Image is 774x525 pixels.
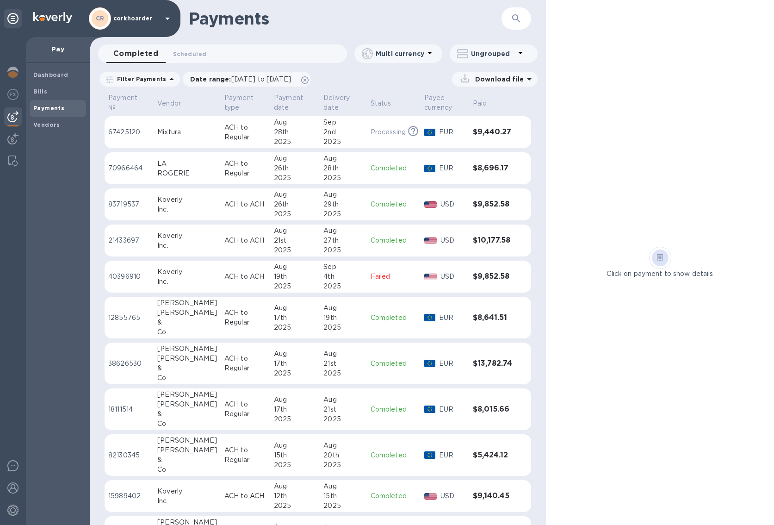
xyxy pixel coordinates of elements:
[113,47,158,60] span: Completed
[424,93,453,112] p: Payee currency
[33,71,68,78] b: Dashboard
[33,105,64,112] b: Payments
[157,267,217,277] div: Koverly
[108,127,150,137] p: 67425120
[371,359,417,369] p: Completed
[323,245,363,255] div: 2025
[371,405,417,414] p: Completed
[424,274,437,280] img: USD
[157,99,193,108] span: Vendor
[189,9,463,28] h1: Payments
[473,99,487,108] p: Paid
[323,200,363,209] div: 29th
[274,313,316,323] div: 17th
[323,481,363,491] div: Aug
[371,236,417,245] p: Completed
[173,49,206,59] span: Scheduled
[439,313,465,323] p: EUR
[157,354,217,363] div: [PERSON_NAME]
[157,445,217,455] div: [PERSON_NAME]
[323,313,363,323] div: 19th
[108,491,150,501] p: 15989402
[231,75,291,83] span: [DATE] to [DATE]
[157,231,217,241] div: Koverly
[473,272,513,281] h3: $9,852.58
[473,128,513,137] h3: $9,440.27
[323,405,363,414] div: 21st
[224,93,266,112] span: Payment type
[108,450,150,460] p: 82130345
[440,491,465,501] p: USD
[323,154,363,163] div: Aug
[323,93,363,112] span: Delivery date
[440,272,465,281] p: USD
[473,236,513,245] h3: $10,177.58
[323,349,363,359] div: Aug
[190,75,296,84] p: Date range :
[4,9,22,28] div: Unpin categories
[274,281,316,291] div: 2025
[157,308,217,318] div: [PERSON_NAME]
[274,137,316,147] div: 2025
[274,226,316,236] div: Aug
[108,272,150,281] p: 40396910
[33,12,72,23] img: Logo
[274,323,316,332] div: 2025
[157,455,217,465] div: &
[157,127,217,137] div: Mixtura
[274,262,316,272] div: Aug
[323,190,363,200] div: Aug
[274,163,316,173] div: 26th
[108,163,150,173] p: 70966464
[108,313,150,323] p: 12855765
[471,49,515,58] p: Ungrouped
[157,159,217,169] div: LA
[33,44,82,54] p: Pay
[371,200,417,209] p: Completed
[7,89,19,100] img: Foreign exchange
[108,200,150,209] p: 83719537
[274,395,316,405] div: Aug
[157,344,217,354] div: [PERSON_NAME]
[157,436,217,445] div: [PERSON_NAME]
[323,281,363,291] div: 2025
[157,318,217,327] div: &
[108,405,150,414] p: 18111514
[323,137,363,147] div: 2025
[323,491,363,501] div: 15th
[274,450,316,460] div: 15th
[274,369,316,378] div: 2025
[224,354,266,373] p: ACH to Regular
[157,205,217,214] div: Inc.
[113,75,166,83] p: Filter Payments
[157,363,217,373] div: &
[224,445,266,465] p: ACH to Regular
[424,201,437,208] img: USD
[371,163,417,173] p: Completed
[323,262,363,272] div: Sep
[376,49,424,58] p: Multi currency
[607,269,713,279] p: Click on payment to show details
[274,154,316,163] div: Aug
[323,414,363,424] div: 2025
[157,277,217,287] div: Inc.
[157,400,217,409] div: [PERSON_NAME]
[157,327,217,337] div: Co
[371,99,391,108] p: Status
[274,173,316,183] div: 2025
[157,169,217,178] div: ROGERIE
[108,236,150,245] p: 21433697
[224,400,266,419] p: ACH to Regular
[33,88,47,95] b: Bills
[274,190,316,200] div: Aug
[224,272,266,281] p: ACH to ACH
[473,99,499,108] span: Paid
[274,272,316,281] div: 19th
[371,99,403,108] span: Status
[224,308,266,327] p: ACH to Regular
[274,441,316,450] div: Aug
[440,200,465,209] p: USD
[471,75,524,84] p: Download file
[473,313,513,322] h3: $8,641.51
[323,226,363,236] div: Aug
